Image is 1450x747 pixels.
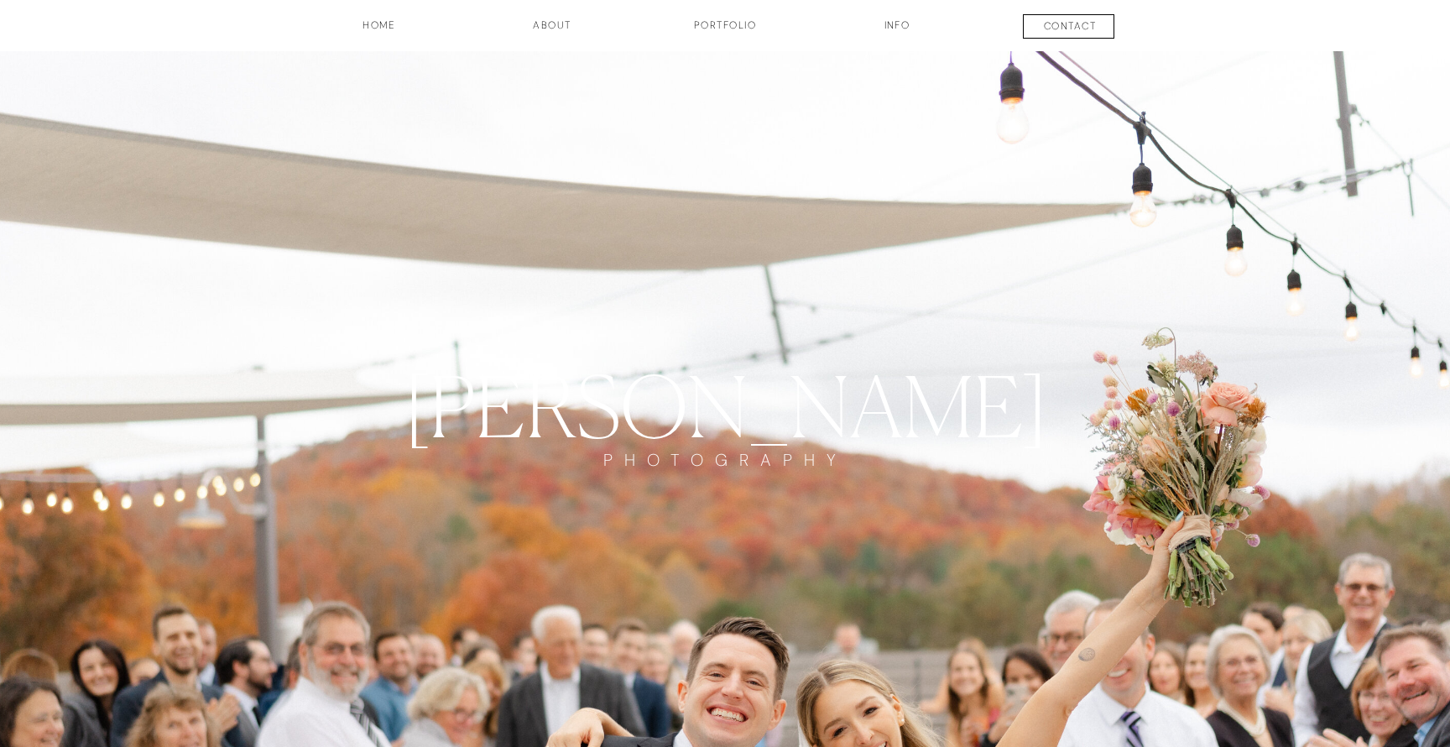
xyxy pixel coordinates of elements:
[1008,18,1132,39] a: contact
[510,18,594,46] a: about
[663,18,787,46] a: Portfolio
[855,18,939,46] a: INFO
[582,450,868,501] a: PHOTOGRAPHY
[338,357,1113,450] a: [PERSON_NAME]
[317,18,441,46] a: HOME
